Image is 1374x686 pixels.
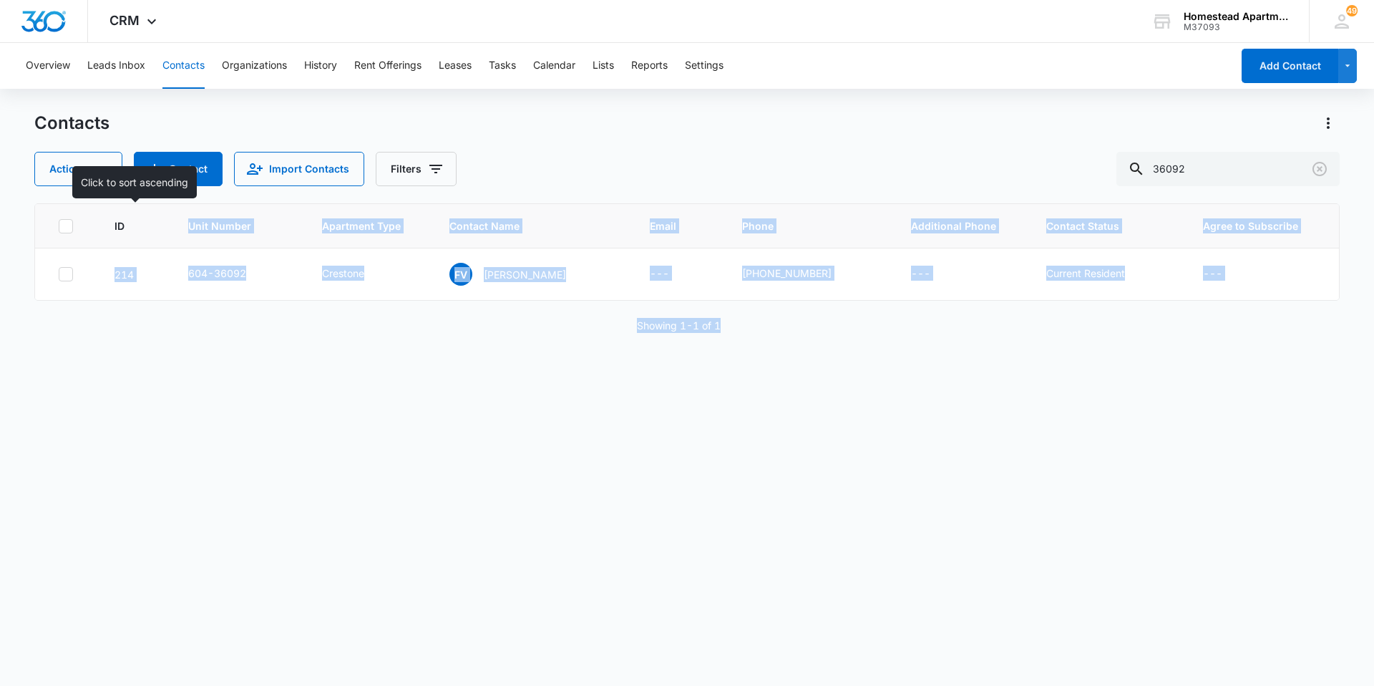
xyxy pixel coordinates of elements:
button: History [304,43,337,89]
span: 49 [1346,5,1358,16]
div: Email - - Select to Edit Field [650,266,695,283]
div: Agree to Subscribe - - Select to Edit Field [1203,266,1248,283]
span: Agree to Subscribe [1203,218,1316,233]
span: Additional Phone [911,218,1012,233]
button: Clear [1308,158,1331,180]
button: Filters [376,152,457,186]
div: Apartment Type - Crestone - Select to Edit Field [322,266,390,283]
button: Add Contact [134,152,223,186]
button: Leads Inbox [87,43,145,89]
p: [PERSON_NAME] [484,267,566,282]
button: Organizations [222,43,287,89]
span: Apartment Type [322,218,416,233]
input: Search Contacts [1116,152,1340,186]
button: Tasks [489,43,516,89]
div: Unit Number - 604-36092 - Select to Edit Field [188,266,272,283]
div: Contact Name - Francisco Vidal - Select to Edit Field [449,263,592,286]
div: Additional Phone - - Select to Edit Field [911,266,956,283]
div: 604-36092 [188,266,246,281]
h1: Contacts [34,112,109,134]
span: ID [114,218,133,233]
span: Email [650,218,687,233]
div: Current Resident [1046,266,1125,281]
div: --- [650,266,669,283]
span: CRM [109,13,140,28]
button: Add Contact [1242,49,1338,83]
a: [PHONE_NUMBER] [742,266,832,281]
span: FV [449,263,472,286]
button: Lists [593,43,614,89]
button: Actions [1317,112,1340,135]
div: Contact Status - Current Resident - Select to Edit Field [1046,266,1151,283]
span: Contact Status [1046,218,1148,233]
span: Unit Number [188,218,288,233]
div: --- [1203,266,1222,283]
div: account name [1184,11,1288,22]
button: Rent Offerings [354,43,422,89]
div: account id [1184,22,1288,32]
button: Contacts [162,43,205,89]
button: Reports [631,43,668,89]
div: notifications count [1346,5,1358,16]
span: Phone [742,218,856,233]
div: Phone - (970) 581-1051 - Select to Edit Field [742,266,857,283]
button: Settings [685,43,723,89]
button: Overview [26,43,70,89]
div: Click to sort ascending [72,166,197,198]
div: Crestone [322,266,364,281]
span: Contact Name [449,218,594,233]
p: Showing 1-1 of 1 [637,318,721,333]
div: --- [911,266,930,283]
button: Actions [34,152,122,186]
button: Leases [439,43,472,89]
button: Calendar [533,43,575,89]
button: Import Contacts [234,152,364,186]
a: Navigate to contact details page for Francisco Vidal [114,269,134,281]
